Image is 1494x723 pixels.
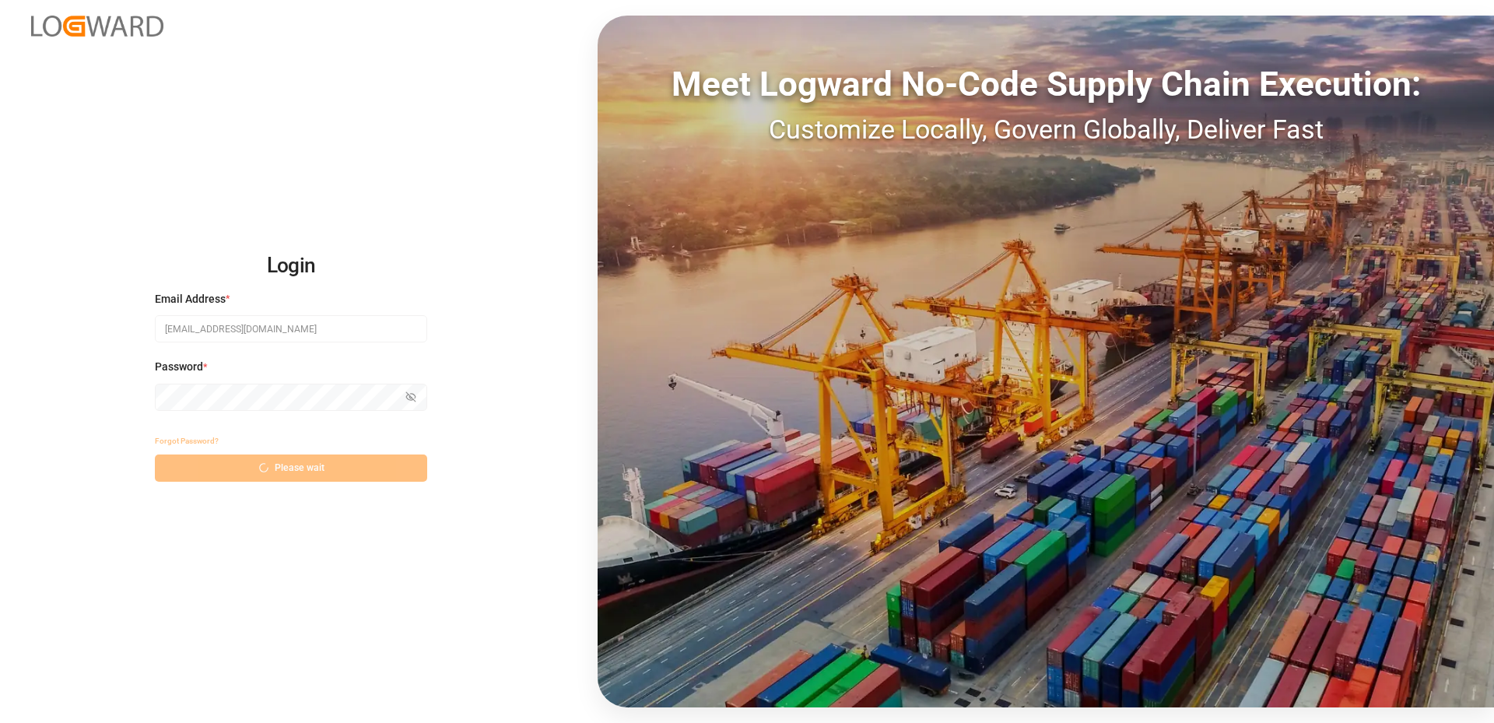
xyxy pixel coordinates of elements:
input: Enter your email [155,315,427,342]
span: Email Address [155,291,226,307]
span: Password [155,359,203,375]
img: Logward_new_orange.png [31,16,163,37]
div: Meet Logward No-Code Supply Chain Execution: [598,58,1494,110]
div: Customize Locally, Govern Globally, Deliver Fast [598,110,1494,149]
h2: Login [155,241,427,291]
